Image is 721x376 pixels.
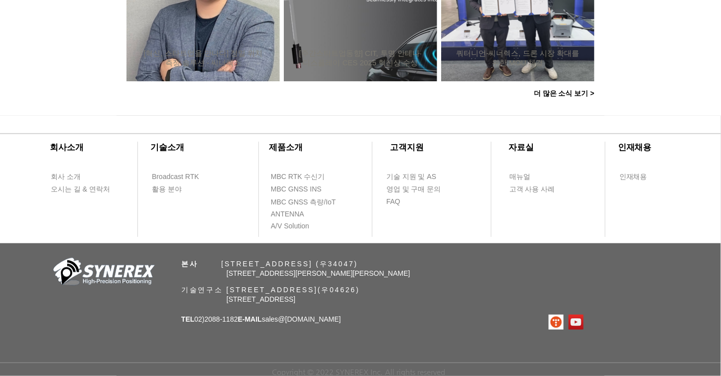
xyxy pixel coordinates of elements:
span: [STREET_ADDRESS][PERSON_NAME][PERSON_NAME] [227,269,410,277]
a: 회사 소개 [50,171,108,183]
span: E-MAIL [238,315,262,323]
span: 활용 분야 [152,185,182,194]
span: MBC RTK 수신기 [271,172,325,182]
a: MBC GNSS 측량/IoT [270,196,358,208]
span: FAQ [386,197,400,207]
a: [주간스타트업동향] CIT, 투명 안테나·디스플레이 CES 2025 혁신상 수상 外 [299,48,422,68]
span: ​인재채용 [618,143,652,152]
span: A/V Solution [271,221,309,231]
span: 영업 및 구매 문의 [386,185,441,194]
span: 기술연구소 [STREET_ADDRESS](우04626) [181,286,360,294]
span: ​기술소개 [151,143,185,152]
a: MBC RTK 수신기 [270,171,345,183]
span: MBC GNSS INS [271,185,322,194]
h2: [주간스타트업동향] CIT, 투명 안테나·디스플레이 CES 2025 혁신상 수상 外 [299,49,422,68]
a: A/V Solution [270,220,328,232]
img: 회사_로고-removebg-preview.png [48,257,157,289]
a: Broadcast RTK [151,171,209,183]
h2: [혁신, 스타트업을 만나다] 정밀 위치측정 솔루션 - 씨너렉스 [141,49,265,68]
a: ANTENNA [270,208,328,220]
a: 인재채용 [619,171,666,183]
span: Broadcast RTK [152,172,199,182]
img: 유튜브 사회 아이콘 [569,315,584,330]
span: 매뉴얼 [509,172,530,182]
a: MBC GNSS INS [270,183,333,195]
span: 고객 사용 사례 [509,185,555,194]
span: Copyright © 2022 SYNEREX Inc. All rights reserved [272,368,445,376]
a: [혁신, 스타트업을 만나다] 정밀 위치측정 솔루션 - 씨너렉스 [141,48,265,68]
span: ​고객지원 [390,143,424,152]
h2: 쿼터니언-씨너렉스, 드론 시장 확대를 위한 MOU 체결 [456,49,580,68]
a: FAQ [386,195,443,208]
a: 더 많은 소식 보기 > [527,84,601,104]
a: 고객 사용 사례 [509,183,566,195]
span: TEL [181,315,194,323]
span: 본사 [181,260,198,268]
span: ​ [STREET_ADDRESS] (우34047) [181,260,358,268]
span: 인재채용 [619,172,647,182]
ul: SNS 모음 [549,315,584,330]
span: ANTENNA [271,209,304,219]
a: @[DOMAIN_NAME] [278,315,341,323]
span: 기술 지원 및 AS [386,172,436,182]
a: 영업 및 구매 문의 [386,183,443,195]
img: 티스토리로고 [549,315,564,330]
span: ​회사소개 [50,143,84,152]
span: MBC GNSS 측량/IoT [271,197,336,207]
span: 오시는 길 & 연락처 [51,185,110,194]
span: 더 많은 소식 보기 > [534,89,595,98]
a: 기술 지원 및 AS [386,171,461,183]
a: 활용 분야 [151,183,209,195]
span: [STREET_ADDRESS] [227,295,295,303]
iframe: Wix Chat [606,333,721,376]
span: ​제품소개 [269,143,303,152]
span: 02)2088-1182 sales [181,315,341,323]
a: 쿼터니언-씨너렉스, 드론 시장 확대를 위한 MOU 체결 [456,48,580,68]
span: ​자료실 [508,143,534,152]
a: 매뉴얼 [509,171,566,183]
a: 오시는 길 & 연락처 [50,183,118,195]
span: 회사 소개 [51,172,81,182]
